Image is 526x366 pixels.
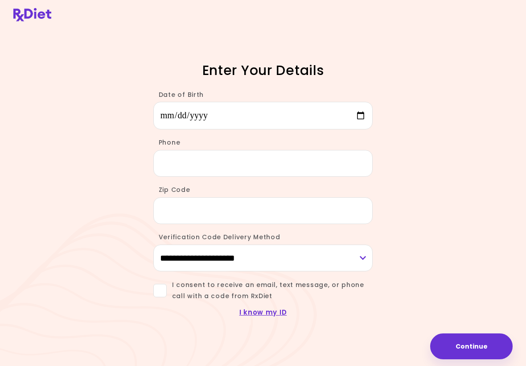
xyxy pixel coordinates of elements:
[167,279,373,302] span: I consent to receive an email, text message, or phone call with a code from RxDiet
[13,8,51,21] img: RxDiet
[239,308,287,317] a: I know my ID
[153,138,181,147] label: Phone
[153,233,280,241] label: Verification Code Delivery Method
[131,62,396,79] h1: Enter Your Details
[430,333,513,359] button: Continue
[153,185,190,194] label: Zip Code
[153,90,204,99] label: Date of Birth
